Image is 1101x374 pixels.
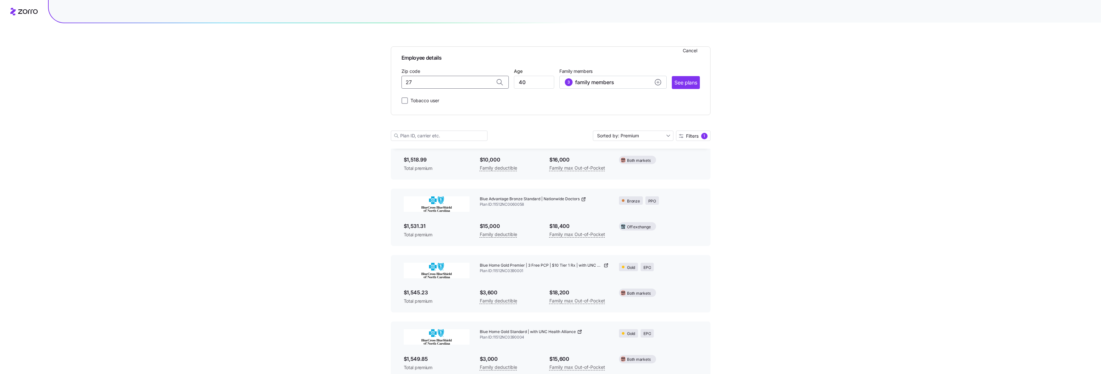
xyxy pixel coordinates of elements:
[565,78,573,86] div: 3
[480,289,539,297] span: $3,600
[401,68,420,75] label: Zip code
[480,164,517,172] span: Family deductible
[643,265,651,271] span: EPO
[549,164,605,172] span: Family max Out-of-Pocket
[643,331,651,337] span: EPO
[404,263,469,278] img: BlueCross BlueShield of North Carolina
[672,76,700,89] button: See plans
[627,224,651,230] span: Off exchange
[404,329,469,345] img: BlueCross BlueShield of North Carolina
[404,165,469,172] span: Total premium
[549,363,605,371] span: Family max Out-of-Pocket
[674,79,697,87] span: See plans
[404,222,469,230] span: $1,531.31
[627,158,651,164] span: Both markets
[401,52,700,62] span: Employee details
[404,289,469,297] span: $1,545.23
[655,79,661,85] svg: add icon
[627,331,635,337] span: Gold
[480,268,609,274] span: Plan ID: 11512NC0390001
[514,76,554,89] input: Age
[480,263,603,268] span: Blue Home Gold Premier | 3 Free PCP | $10 Tier 1 Rx | with UNC Health Alliance
[514,68,523,75] label: Age
[559,68,667,74] span: Family members
[480,231,517,238] span: Family deductible
[480,202,609,207] span: Plan ID: 11512NC0060058
[593,131,673,141] input: Sort by
[680,45,700,56] button: Cancel
[480,156,539,164] span: $10,000
[480,363,517,371] span: Family deductible
[549,297,605,305] span: Family max Out-of-Pocket
[408,97,439,104] label: Tobacco user
[404,355,469,363] span: $1,549.85
[480,335,609,340] span: Plan ID: 11512NC0390004
[627,265,635,271] span: Gold
[480,329,576,335] span: Blue Home Gold Standard | with UNC Health Alliance
[404,156,469,164] span: $1,518.99
[549,231,605,238] span: Family max Out-of-Pocket
[549,355,609,363] span: $15,600
[683,47,697,54] span: Cancel
[404,231,469,238] span: Total premium
[627,357,651,363] span: Both markets
[627,198,640,204] span: Bronze
[648,198,656,204] span: PPO
[676,131,710,141] button: Filters1
[549,289,609,297] span: $18,200
[391,131,488,141] input: Plan ID, carrier etc.
[480,222,539,230] span: $15,000
[575,78,614,86] span: family members
[404,298,469,304] span: Total premium
[627,290,651,297] span: Both markets
[404,196,469,212] img: BlueCross BlueShield of North Carolina
[701,133,708,139] div: 1
[686,134,699,138] span: Filters
[480,355,539,363] span: $3,000
[480,297,517,305] span: Family deductible
[480,196,580,202] span: Blue Advantage Bronze Standard | Nationwide Doctors
[401,76,509,89] input: Zip code
[549,222,609,230] span: $18,400
[404,364,469,371] span: Total premium
[549,156,609,164] span: $16,000
[559,76,667,89] button: 3family membersadd icon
